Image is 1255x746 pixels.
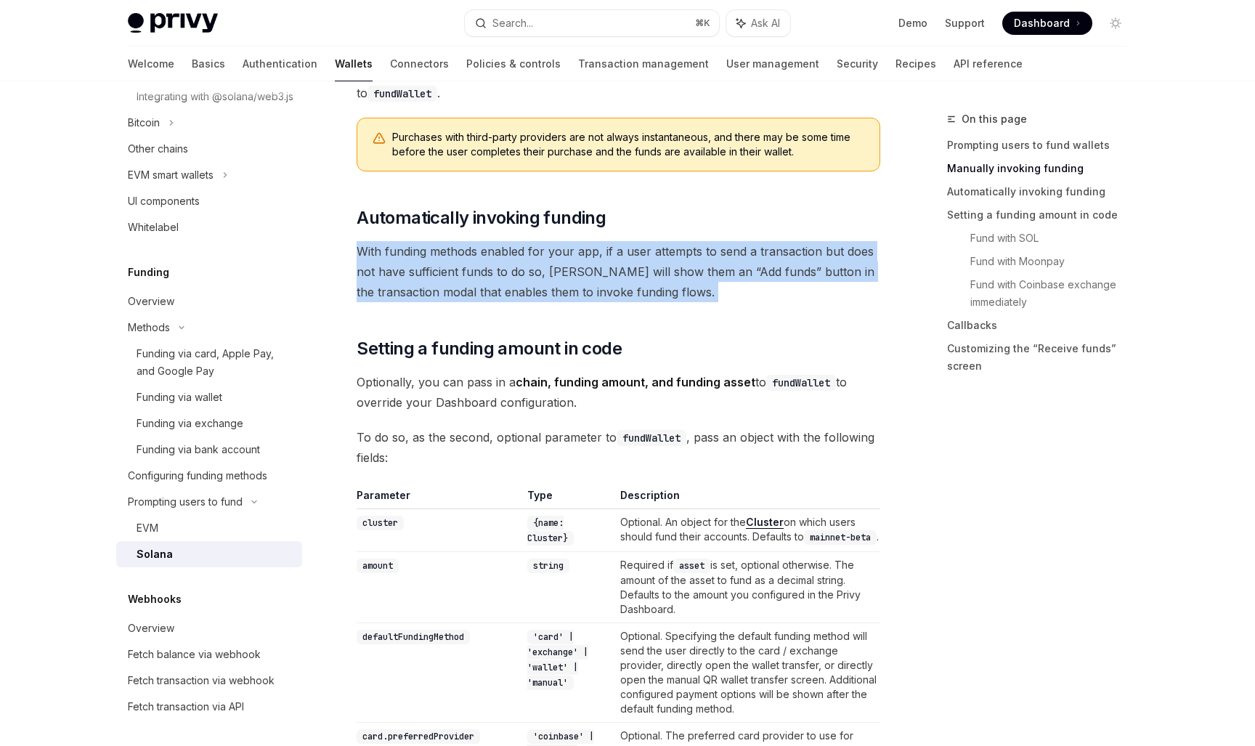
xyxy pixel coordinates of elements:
span: You can pass additional configurations to the funding flow in the second, optional parameter to . [357,62,880,103]
a: Overview [116,615,302,641]
a: Fund with SOL [970,227,1139,250]
button: Search...⌘K [465,10,719,36]
div: Funding via card, Apple Pay, and Google Pay [137,345,293,380]
th: Parameter [357,488,521,509]
button: Ask AI [726,10,790,36]
div: Prompting users to fund [128,493,243,511]
a: Funding via bank account [116,437,302,463]
a: Basics [192,46,225,81]
div: Solana [137,546,173,563]
td: Optional. An object for the on which users should fund their accounts. Defaults to . [614,508,880,551]
a: Recipes [895,46,936,81]
th: Description [614,488,880,509]
code: fundWallet [367,86,437,102]
a: Welcome [128,46,174,81]
a: Funding via card, Apple Pay, and Google Pay [116,341,302,384]
a: Configuring funding methods [116,463,302,489]
div: Fetch balance via webhook [128,646,261,663]
span: To do so, as the second, optional parameter to , pass an object with the following fields: [357,427,880,468]
svg: Warning [372,131,386,146]
td: Required if is set, optional otherwise. The amount of the asset to fund as a decimal string. Defa... [614,551,880,623]
a: UI components [116,188,302,214]
div: Other chains [128,140,188,158]
code: fundWallet [617,430,686,446]
img: light logo [128,13,218,33]
span: Dashboard [1014,16,1070,31]
a: Dashboard [1002,12,1092,35]
span: Setting a funding amount in code [357,337,622,360]
div: EVM smart wallets [128,166,214,184]
div: Configuring funding methods [128,467,267,485]
code: string [527,559,569,573]
code: cluster [357,516,404,530]
a: Setting a funding amount in code [947,203,1139,227]
div: Funding via exchange [137,415,243,432]
code: fundWallet [766,375,836,391]
span: Ask AI [751,16,780,31]
a: Wallets [335,46,373,81]
div: Funding via bank account [137,441,260,458]
a: Policies & controls [466,46,561,81]
a: Automatically invoking funding [947,180,1139,203]
a: Transaction management [578,46,709,81]
span: Automatically invoking funding [357,206,606,230]
span: With funding methods enabled for your app, if a user attempts to send a transaction but does not ... [357,241,880,302]
code: card.preferredProvider [357,729,480,744]
a: Cluster [746,516,784,529]
a: Authentication [243,46,317,81]
code: amount [357,559,399,573]
a: Whitelabel [116,214,302,240]
a: User management [726,46,819,81]
span: Optionally, you can pass in a to to override your Dashboard configuration. [357,372,880,413]
a: Support [945,16,985,31]
a: Fetch transaction via webhook [116,668,302,694]
div: EVM [137,519,158,537]
a: Prompting users to fund wallets [947,134,1139,157]
a: Fund with Moonpay [970,250,1139,273]
div: Methods [128,319,170,336]
code: asset [673,559,710,573]
a: Fund with Coinbase exchange immediately [970,273,1139,314]
a: Fetch transaction via API [116,694,302,720]
div: Fetch transaction via webhook [128,672,275,689]
div: Fetch transaction via API [128,698,244,715]
a: Overview [116,288,302,315]
h5: Funding [128,264,169,281]
a: Fetch balance via webhook [116,641,302,668]
a: EVM [116,515,302,541]
div: Funding via wallet [137,389,222,406]
strong: chain, funding amount, and funding asset [516,375,755,389]
span: ⌘ K [695,17,710,29]
div: Bitcoin [128,114,160,131]
span: Purchases with third-party providers are not always instantaneous, and there may be some time bef... [392,130,865,159]
a: Funding via exchange [116,410,302,437]
code: {name: Cluster} [527,516,574,546]
a: Funding via wallet [116,384,302,410]
a: API reference [954,46,1023,81]
code: defaultFundingMethod [357,630,470,644]
a: Connectors [390,46,449,81]
div: Overview [128,620,174,637]
div: Overview [128,293,174,310]
a: Manually invoking funding [947,157,1139,180]
div: Whitelabel [128,219,179,236]
a: Demo [898,16,927,31]
h5: Webhooks [128,591,182,608]
a: Callbacks [947,314,1139,337]
div: Search... [492,15,533,32]
a: Security [837,46,878,81]
a: Solana [116,541,302,567]
button: Toggle dark mode [1104,12,1127,35]
div: UI components [128,192,200,210]
span: On this page [962,110,1027,128]
code: 'card' | 'exchange' | 'wallet' | 'manual' [527,630,588,690]
code: mainnet-beta [804,530,877,545]
th: Type [521,488,614,509]
a: Other chains [116,136,302,162]
td: Optional. Specifying the default funding method will send the user directly to the card / exchang... [614,623,880,722]
a: Customizing the “Receive funds” screen [947,337,1139,378]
